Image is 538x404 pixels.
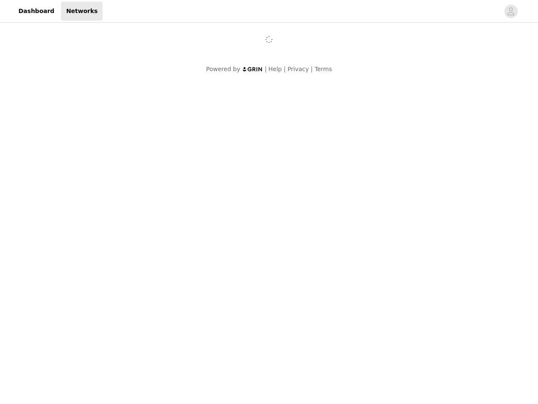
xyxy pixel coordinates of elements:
[269,66,282,72] a: Help
[311,66,313,72] span: |
[242,66,263,72] img: logo
[13,2,59,21] a: Dashboard
[206,66,240,72] span: Powered by
[287,66,309,72] a: Privacy
[61,2,103,21] a: Networks
[507,5,515,18] div: avatar
[284,66,286,72] span: |
[314,66,332,72] a: Terms
[265,66,267,72] span: |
